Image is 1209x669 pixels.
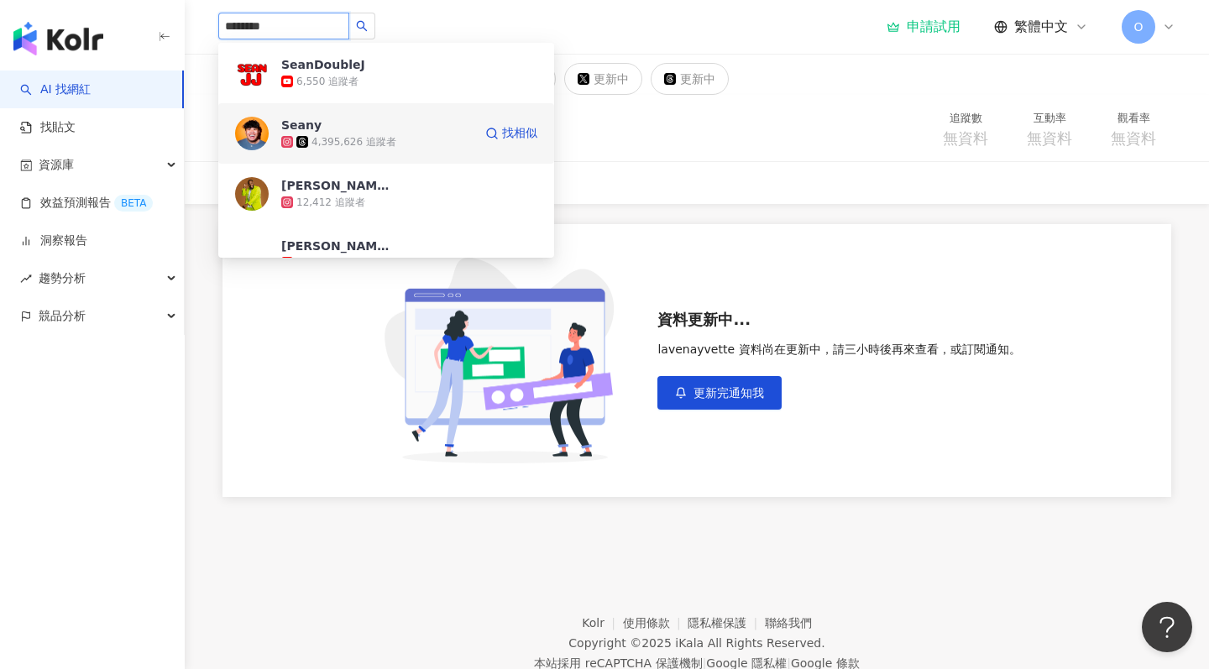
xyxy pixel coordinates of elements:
div: 12,412 追蹤者 [296,196,365,210]
span: 繁體中文 [1014,18,1068,36]
img: KOL Avatar [235,238,269,271]
a: 申請試用 [887,18,960,35]
div: 更新中 [680,67,715,91]
div: lavenayvette 資料尚在更新中，請三小時後再來查看，或訂閱通知。 [657,342,1020,356]
span: 無資料 [1111,130,1156,147]
img: KOL Avatar [235,117,269,150]
div: Seany [281,117,322,133]
div: [PERSON_NAME] [281,238,390,254]
button: 更新中 [651,63,729,95]
a: 洞察報告 [20,233,87,249]
span: 更新完通知我 [693,386,764,400]
a: Kolr [582,616,622,630]
a: 找相似 [485,117,537,150]
span: 無資料 [1027,130,1072,147]
div: 觀看率 [1102,110,1165,127]
a: 聯絡我們 [765,616,812,630]
div: Copyright © 2025 All Rights Reserved. [568,636,824,650]
div: 4,395,626 追蹤者 [311,135,396,149]
span: rise [20,273,32,285]
a: 隱私權保護 [688,616,765,630]
a: 效益預測報告BETA [20,195,153,212]
button: 更新完通知我 [657,376,782,410]
span: 競品分析 [39,297,86,335]
img: subscribe cta [373,258,637,463]
span: 資源庫 [39,146,74,184]
div: 互動率 [1018,110,1081,127]
div: 追蹤數 [934,110,997,127]
a: searchAI 找網紅 [20,81,91,98]
div: [PERSON_NAME] [281,177,390,194]
div: 5,980 追蹤者 [296,256,359,270]
a: 使用條款 [623,616,688,630]
img: logo [13,22,103,55]
div: 6,550 追蹤者 [296,75,359,89]
span: 無資料 [943,130,988,147]
img: KOL Avatar [235,177,269,211]
div: SeanDoubleJ [281,56,365,73]
button: 更新中 [564,63,642,95]
span: O [1133,18,1143,36]
div: 更新中 [594,67,629,91]
img: KOL Avatar [235,56,269,90]
span: search [356,20,368,32]
a: 找貼文 [20,119,76,136]
iframe: Help Scout Beacon - Open [1142,602,1192,652]
div: 資料更新中... [657,311,1020,329]
span: 趨勢分析 [39,259,86,297]
a: iKala [675,636,704,650]
span: 找相似 [502,125,537,142]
